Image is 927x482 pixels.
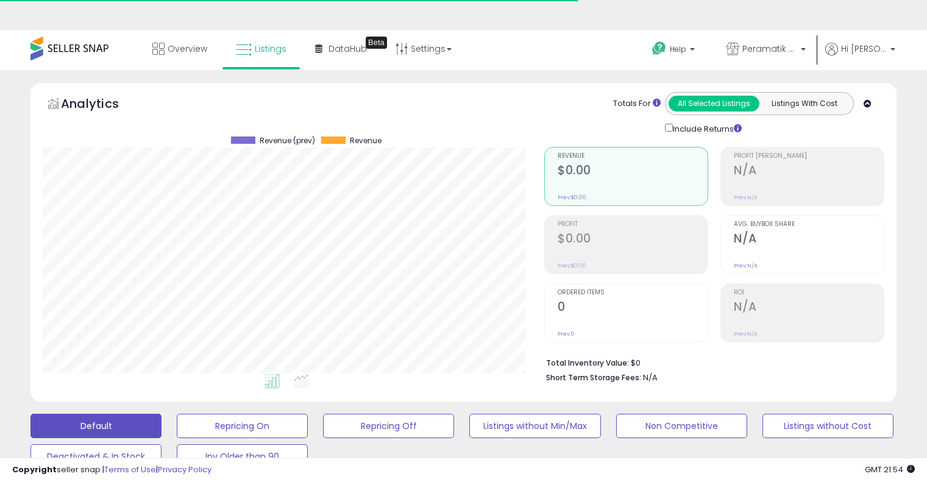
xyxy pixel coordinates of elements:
div: Totals For [613,98,661,110]
h5: Analytics [61,95,143,115]
button: Listings without Cost [762,414,893,438]
small: Prev: $0.00 [558,262,586,269]
button: Listings without Min/Max [469,414,600,438]
span: Peramatik Goods Ltd US [742,43,797,55]
span: Revenue [350,136,382,145]
small: Prev: 0 [558,330,575,338]
span: Help [670,44,686,54]
strong: Copyright [12,464,57,475]
button: Listings With Cost [759,96,850,112]
span: Ordered Items [558,289,708,296]
small: Prev: $0.00 [558,194,586,201]
a: Hi [PERSON_NAME] [825,43,895,70]
a: Terms of Use [104,464,156,475]
a: Overview [143,30,216,67]
li: $0 [546,355,875,369]
button: Default [30,414,162,438]
a: Peramatik Goods Ltd US [717,30,815,70]
span: Overview [168,43,207,55]
span: Profit [558,221,708,228]
span: Revenue [558,153,708,160]
a: DataHub [306,30,376,67]
a: Listings [227,30,296,67]
span: Listings [255,43,286,55]
small: Prev: N/A [734,194,758,201]
h2: $0.00 [558,232,708,248]
small: Prev: N/A [734,262,758,269]
span: Avg. Buybox Share [734,221,884,228]
span: N/A [643,372,658,383]
b: Total Inventory Value: [546,358,629,368]
button: Deactivated & In Stock [30,444,162,469]
span: 2025-10-13 21:54 GMT [865,464,915,475]
button: Inv Older than 90 [177,444,308,469]
h2: N/A [734,232,884,248]
div: seller snap | | [12,464,211,476]
button: Repricing On [177,414,308,438]
a: Help [642,32,707,69]
span: Revenue (prev) [260,136,315,145]
h2: 0 [558,300,708,316]
a: Settings [386,30,461,67]
i: Get Help [652,41,667,56]
span: ROI [734,289,884,296]
span: DataHub [329,43,367,55]
b: Short Term Storage Fees: [546,372,641,383]
span: Hi [PERSON_NAME] [841,43,887,55]
button: All Selected Listings [669,96,759,112]
a: Privacy Policy [158,464,211,475]
h2: N/A [734,300,884,316]
span: Profit [PERSON_NAME] [734,153,884,160]
button: Non Competitive [616,414,747,438]
h2: $0.00 [558,163,708,180]
div: Tooltip anchor [366,37,387,49]
small: Prev: N/A [734,330,758,338]
h2: N/A [734,163,884,180]
div: Include Returns [656,121,756,135]
button: Repricing Off [323,414,454,438]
